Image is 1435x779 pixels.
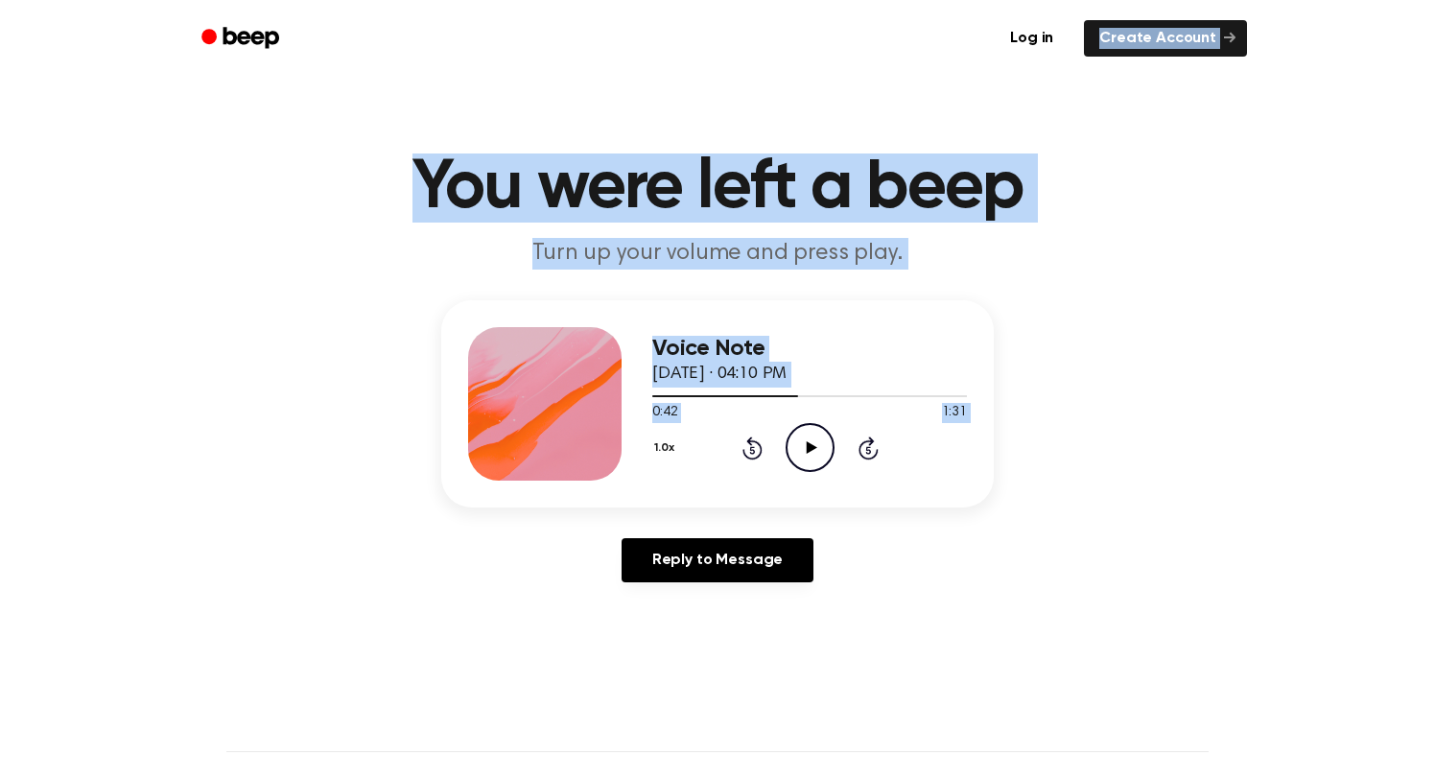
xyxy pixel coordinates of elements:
[1084,20,1247,57] a: Create Account
[188,20,296,58] a: Beep
[652,366,787,383] span: [DATE] · 04:10 PM
[652,336,967,362] h3: Voice Note
[652,403,677,423] span: 0:42
[652,432,681,464] button: 1.0x
[349,238,1086,270] p: Turn up your volume and press play.
[991,16,1072,60] a: Log in
[942,403,967,423] span: 1:31
[226,153,1209,223] h1: You were left a beep
[622,538,813,582] a: Reply to Message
